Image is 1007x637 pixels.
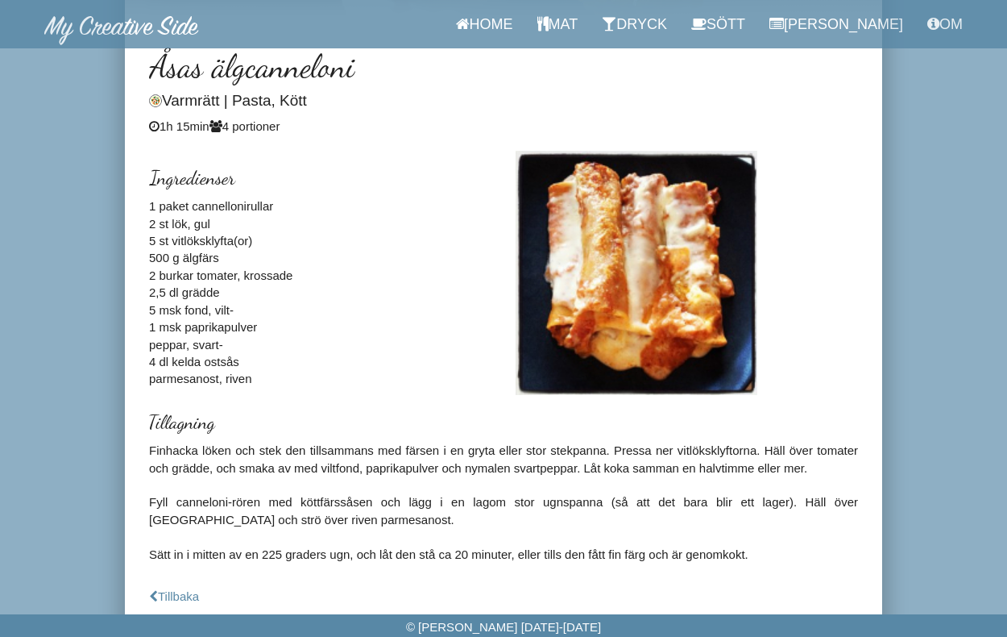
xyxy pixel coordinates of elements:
[406,620,601,634] span: © [PERSON_NAME] [DATE]-[DATE]
[149,168,491,189] h3: Ingredienser
[149,118,858,135] div: 1h 15min 4 portioner
[516,151,757,395] img: Receptbild
[149,48,858,84] h2: Åsas älgcanneloni
[149,442,858,563] p: Finhacka löken och stek den tillsammans med färsen i en gryta eller stor stekpanna. Pressa ner vi...
[137,151,503,388] div: 1 paket cannellonirullar 2 st lök, gul 5 st vitlöksklyfta(or) 500 g älgfärs 2 burkar tomater, kro...
[149,412,858,433] h3: Tillagning
[149,589,199,603] a: Tillbaka
[149,93,858,110] h4: Varmrätt | Pasta, Kött
[44,16,199,45] img: MyCreativeSide
[149,94,162,107] img: Varmrätt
